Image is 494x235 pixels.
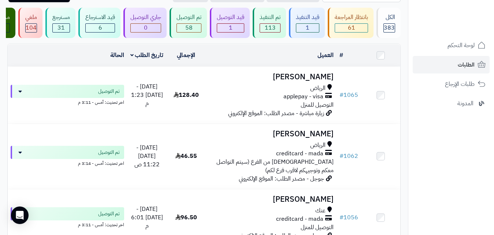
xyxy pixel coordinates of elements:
div: ملغي [25,13,37,22]
div: 6 [86,24,115,32]
span: الرياض [310,141,326,149]
a: الإجمالي [177,51,195,60]
span: التوصيل للمنزل [301,101,334,109]
a: تم التنفيذ 113 [251,8,287,38]
a: الحالة [110,51,124,60]
span: 6 [99,23,102,32]
span: [DATE] - [DATE] 1:23 م [131,82,163,108]
a: الطلبات [413,56,490,73]
div: 58 [177,24,201,32]
a: #1062 [339,152,358,160]
span: عنك [315,206,326,215]
span: زيارة مباشرة - مصدر الطلب: الموقع الإلكتروني [228,109,324,118]
span: 96.50 [175,213,197,222]
span: 1 [229,23,233,32]
a: مسترجع 31 [44,8,77,38]
div: بانتظار المراجعة [335,13,368,22]
span: [DEMOGRAPHIC_DATA] من الفرع (سيتم التواصل معكم وتوجيهكم لاقرب فرع لكم) [216,158,334,175]
div: مسترجع [52,13,70,22]
span: تم التوصيل [98,149,120,156]
div: 104 [26,24,37,32]
a: المدونة [413,95,490,112]
a: الكل383 [375,8,402,38]
div: اخر تحديث: أمس - 3:11 م [11,98,124,106]
div: جاري التوصيل [130,13,161,22]
span: # [339,91,343,99]
a: تم التوصيل 58 [168,8,208,38]
a: بانتظار المراجعة 61 [326,8,375,38]
h3: [PERSON_NAME] [209,130,334,138]
a: ملغي 104 [17,8,44,38]
a: جاري التوصيل 0 [122,8,168,38]
span: 31 [57,23,65,32]
div: تم التوصيل [177,13,201,22]
span: لوحة التحكم [447,40,475,50]
span: تم التوصيل [98,210,120,217]
span: الرياض [310,84,326,92]
div: اخر تحديث: أمس - 3:11 م [11,220,124,228]
a: قيد التنفيذ 1 [287,8,326,38]
span: 0 [144,23,148,32]
span: creditcard - mada [276,149,323,158]
div: 1 [296,24,319,32]
span: 61 [348,23,355,32]
a: طلبات الإرجاع [413,75,490,93]
span: 104 [26,23,37,32]
div: قيد التوصيل [217,13,244,22]
a: لوحة التحكم [413,37,490,54]
span: جوجل - مصدر الطلب: الموقع الإلكتروني [239,174,324,183]
div: اخر تحديث: أمس - 3:14 م [11,159,124,167]
span: # [339,213,343,222]
a: #1056 [339,213,358,222]
div: Open Intercom Messenger [11,206,29,224]
a: قيد التوصيل 1 [208,8,251,38]
a: #1065 [339,91,358,99]
span: [DATE] - [DATE] 11:22 ص [134,143,160,169]
span: [DATE] - [DATE] 6:01 م [131,205,163,230]
span: applepay - visa [283,92,323,101]
a: # [339,51,343,60]
div: 31 [53,24,70,32]
a: تاريخ الطلب [130,51,164,60]
div: 1 [217,24,244,32]
h3: [PERSON_NAME] [209,73,334,81]
div: تم التنفيذ [260,13,281,22]
span: المدونة [457,98,473,109]
span: طلبات الإرجاع [445,79,475,89]
span: 128.40 [174,91,199,99]
span: 46.55 [175,152,197,160]
div: 61 [335,24,368,32]
div: قيد التنفيذ [296,13,319,22]
span: 1 [306,23,309,32]
span: 58 [185,23,193,32]
span: تم التوصيل [98,88,120,95]
span: 113 [265,23,276,32]
span: التوصيل للمنزل [301,223,334,232]
span: 383 [384,23,395,32]
a: العميل [317,51,334,60]
span: # [339,152,343,160]
div: 0 [131,24,161,32]
span: الطلبات [458,60,475,70]
a: قيد الاسترجاع 6 [77,8,122,38]
h3: [PERSON_NAME] [209,195,334,204]
span: creditcard - mada [276,215,323,223]
div: 113 [260,24,280,32]
div: الكل [383,13,395,22]
div: قيد الاسترجاع [85,13,115,22]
